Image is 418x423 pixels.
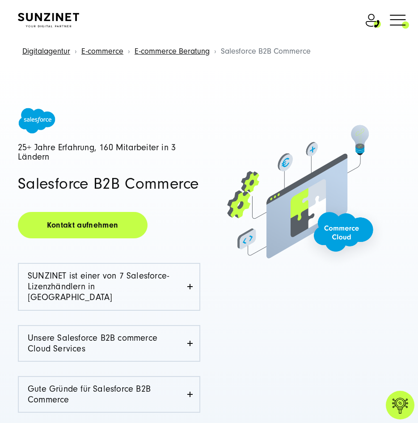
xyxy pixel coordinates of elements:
[19,264,199,309] a: SUNZINET ist einer von 7 Salesforce-Lizenzhändlern in [GEOGRAPHIC_DATA]
[19,326,199,361] a: Unsere Salesforce B2B commerce Cloud Services
[18,107,56,134] img: Salesforce Logo - Salesforce Partner Agentur SUNZINET
[18,176,200,191] h1: Salesforce B2B Commerce
[18,212,148,238] a: Kontakt aufnehmen
[135,47,210,56] a: E-commerce Beratung
[81,47,123,56] a: E-commerce
[18,13,79,27] img: SUNZINET Full Service Digital Agentur
[209,107,392,290] img: salesforce b2b commerce implementierung agentur - salesforce b2b commerce agentur SUNZINET
[19,377,199,412] a: Gute Gründe für Salesforce B2B Commerce
[18,143,200,162] h4: 25+ Jahre Erfahrung, 160 Mitarbeiter in 3 Ländern
[221,47,311,56] span: Salesforce B2B Commerce
[22,47,70,56] a: Digitalagentur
